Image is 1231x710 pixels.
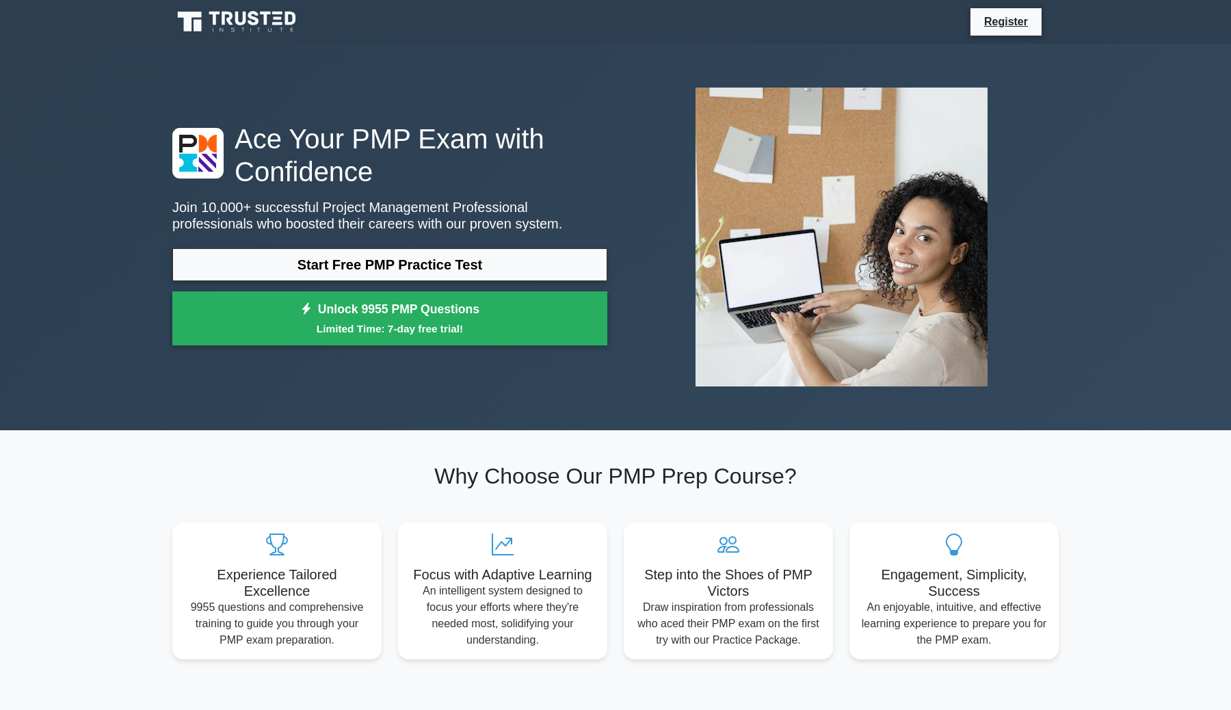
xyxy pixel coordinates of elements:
a: Unlock 9955 PMP QuestionsLimited Time: 7-day free trial! [172,291,607,346]
p: Draw inspiration from professionals who aced their PMP exam on the first try with our Practice Pa... [635,599,822,648]
p: Join 10,000+ successful Project Management Professional professionals who boosted their careers w... [172,199,607,232]
p: 9955 questions and comprehensive training to guide you through your PMP exam preparation. [183,599,371,648]
p: An intelligent system designed to focus your efforts where they're needed most, solidifying your ... [409,583,596,648]
small: Limited Time: 7-day free trial! [189,321,590,337]
h2: Why Choose Our PMP Prep Course? [172,463,1059,489]
h1: Ace Your PMP Exam with Confidence [172,122,607,188]
h5: Step into the Shoes of PMP Victors [635,566,822,599]
h5: Experience Tailored Excellence [183,566,371,599]
h5: Engagement, Simplicity, Success [860,566,1048,599]
p: An enjoyable, intuitive, and effective learning experience to prepare you for the PMP exam. [860,599,1048,648]
h5: Focus with Adaptive Learning [409,566,596,583]
a: Register [976,13,1036,30]
a: Start Free PMP Practice Test [172,248,607,281]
